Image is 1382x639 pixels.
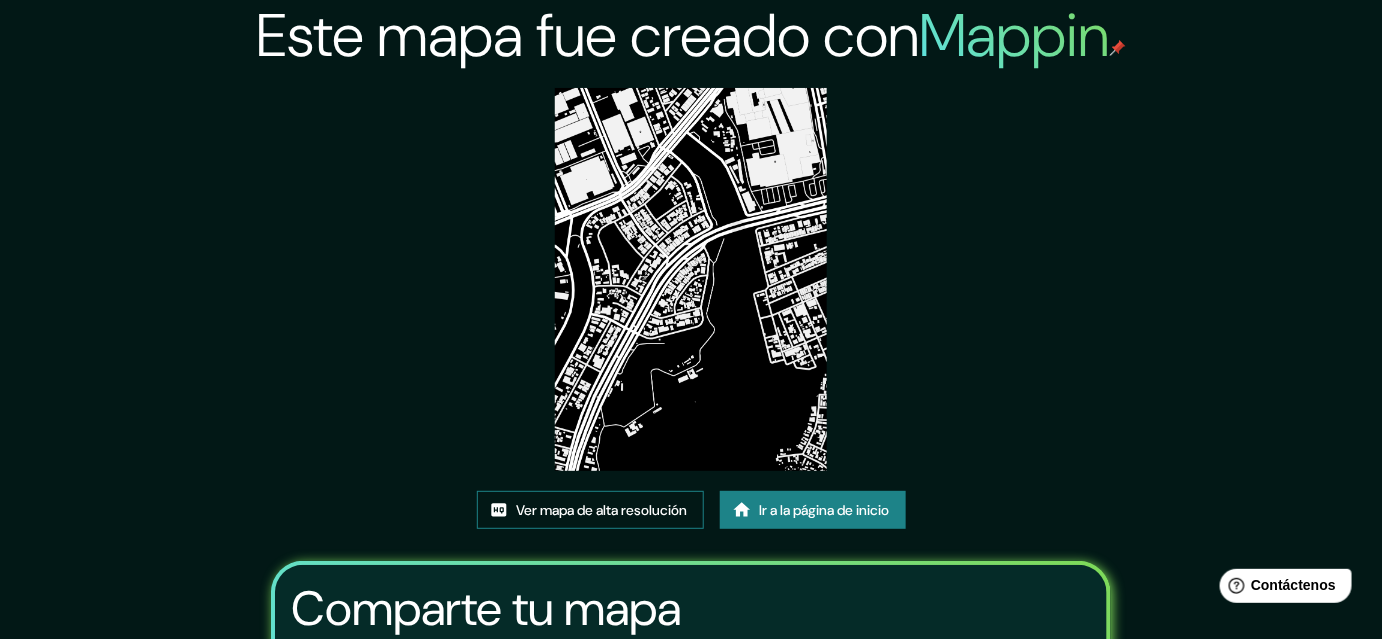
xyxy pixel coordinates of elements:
[477,491,704,529] a: Ver mapa de alta resolución
[555,88,826,471] img: created-map
[760,502,890,520] font: Ir a la página de inicio
[720,491,906,529] a: Ir a la página de inicio
[1204,561,1360,617] iframe: Lanzador de widgets de ayuda
[517,502,688,520] font: Ver mapa de alta resolución
[1110,40,1126,56] img: pin de mapeo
